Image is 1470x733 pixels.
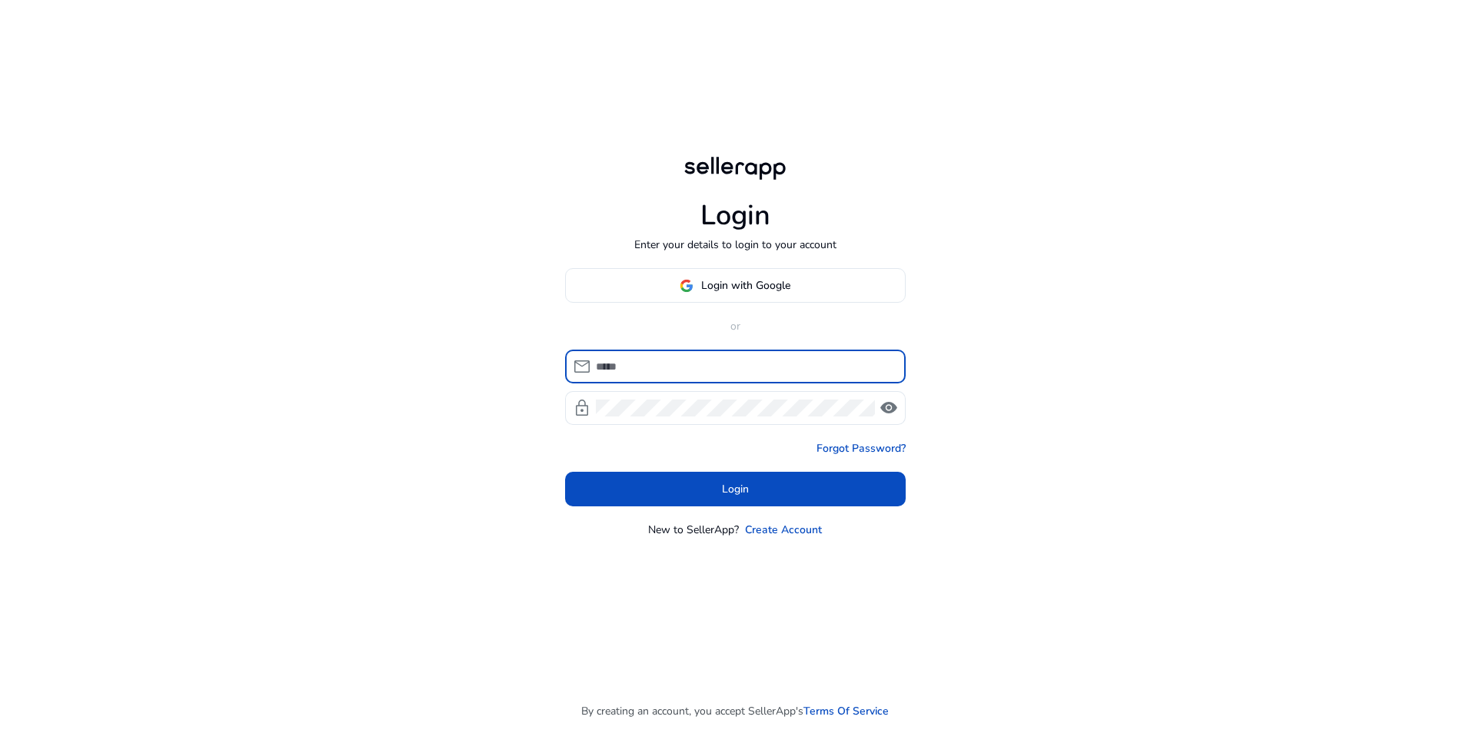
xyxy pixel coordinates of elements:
p: Enter your details to login to your account [634,237,836,253]
a: Forgot Password? [816,440,906,456]
h1: Login [700,199,770,232]
a: Terms Of Service [803,703,889,719]
a: Create Account [745,522,822,538]
span: mail [573,357,591,376]
span: lock [573,399,591,417]
span: visibility [880,399,898,417]
p: New to SellerApp? [648,522,739,538]
p: or [565,318,906,334]
img: google-logo.svg [680,279,693,293]
span: Login with Google [701,277,790,294]
button: Login with Google [565,268,906,303]
button: Login [565,472,906,506]
span: Login [722,481,749,497]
